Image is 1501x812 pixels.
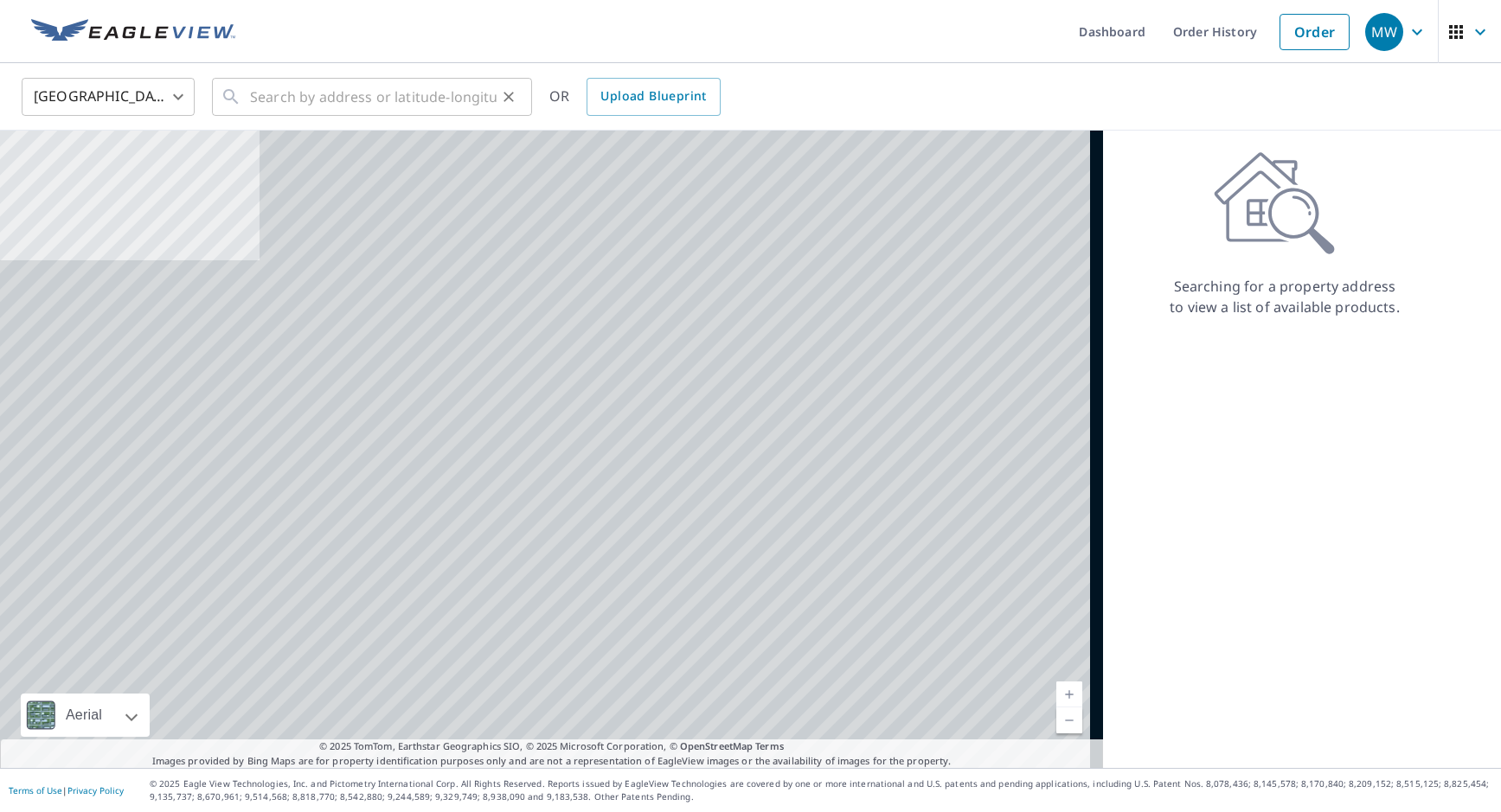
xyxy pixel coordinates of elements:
[1056,707,1082,733] a: Current Level 5, Zoom Out
[250,73,497,121] input: Search by address or latitude-longitude
[31,19,235,45] img: EV Logo
[150,777,1492,803] p: © 2025 Eagle View Technologies, Inc. and Pictometry International Corp. All Rights Reserved. Repo...
[755,739,784,752] a: Terms
[9,785,124,796] p: |
[61,694,107,737] div: Aerial
[549,78,721,116] div: OR
[9,784,62,796] a: Terms of Use
[319,739,784,754] span: © 2025 TomTom, Earthstar Geographics SIO, © 2025 Microsoft Corporation, ©
[680,739,753,752] a: OpenStreetMap
[1280,14,1350,50] a: Order
[600,86,706,107] span: Upload Blueprint
[67,784,124,796] a: Privacy Policy
[21,694,150,737] div: Aerial
[22,73,195,121] div: [GEOGRAPHIC_DATA]
[587,78,720,116] a: Upload Blueprint
[1169,276,1401,317] p: Searching for a property address to view a list of available products.
[1056,681,1082,707] a: Current Level 5, Zoom In
[1365,13,1403,51] div: MW
[497,85,521,109] button: Clear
